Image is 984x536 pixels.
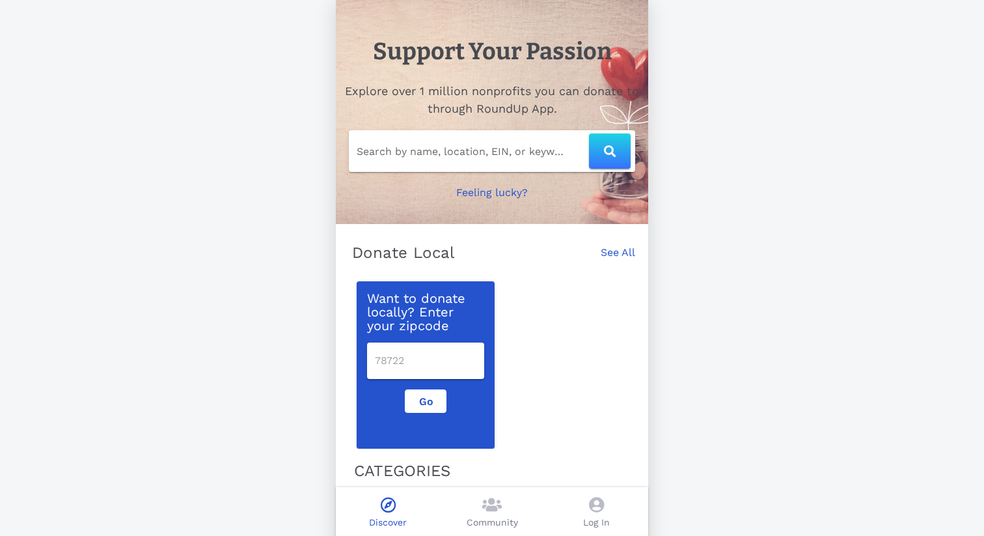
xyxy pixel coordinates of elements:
p: Want to donate locally? Enter your zipcode [367,292,484,332]
span: Go [416,395,435,408]
p: Donate Local [352,242,455,263]
p: CATEGORIES [354,459,630,483]
p: Feeling lucky? [456,185,528,201]
button: Go [405,389,446,413]
a: See All [601,245,635,274]
p: Community [467,516,518,529]
p: Discover [369,516,407,529]
p: Log In [583,516,610,529]
h2: Explore over 1 million nonprofits you can donate to through RoundUp App. [344,82,640,117]
h1: Support Your Passion [373,34,612,69]
input: 78722 [375,350,476,371]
